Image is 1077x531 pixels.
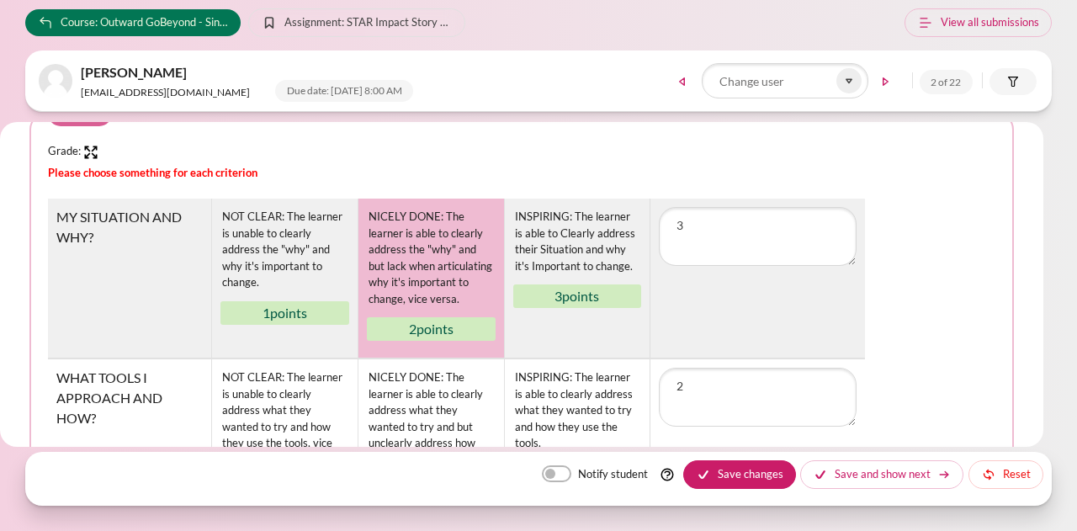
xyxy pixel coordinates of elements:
span: Due date: [DATE] 8:00 AM [275,80,413,102]
div: points [513,284,642,308]
span: Course: Outward GoBeyond - Singapore Market Batch 1 ([DATE]) [61,14,229,31]
label: Notify student [578,465,648,483]
td: Level NICELY DONE: The learner is able to clearly address the &quot;why&quot; and but lack when a... [358,199,504,358]
textarea: Remark for criterion MY SITUATION AND WHY?: 3 [659,207,857,266]
a: Help [656,467,678,482]
span: 2 of 22 [920,70,973,94]
span: 3 [554,288,562,304]
button: Save and show next [800,460,963,489]
td: Level NOT CLEAR: The learner is unable to clearly address the &quot;why&quot; and why it's import... [212,199,358,358]
span: [PERSON_NAME] [39,64,652,80]
label: Grade: [48,144,81,157]
img: Help with Notify student [660,467,675,482]
tr: Levels group [212,199,650,358]
span: 2 [409,321,416,337]
span: Assignment: STAR Impact Story Video Submission [284,14,453,31]
a: Assignment: STAR Impact Story Video Submission [248,8,465,37]
div: NICELY DONE: The learner is able to clearly address the "why" and but lack when articulating why ... [367,207,496,309]
a: View all submissions [905,8,1052,37]
div: INSPIRING: The learner is able to clearly address what they wanted to try and how they use the to... [513,368,642,454]
div: NOT CLEAR: The learner is unable to clearly address the "why" and why it's important to change. [220,207,349,293]
td: Level INSPIRING: The learner is able to Clearly address their Situation and why it's Important to... [504,199,650,358]
td: Criterion MY SITUATION AND WHY? [48,199,211,358]
input: Change user [702,63,868,98]
a: Course: Outward GoBeyond - Singapore Market Batch 1 ([DATE]) [25,9,241,36]
div: NICELY DONE: The learner is able to clearly address what they wanted to try and but unclearly add... [367,368,496,486]
textarea: Remark for criterion WHAT TOOLS I APPROACH AND HOW?: 2 [659,368,857,427]
div: points [220,301,349,325]
span: 1 [263,305,270,321]
button: Reset [968,460,1043,489]
a: [PERSON_NAME] [EMAIL_ADDRESS][DOMAIN_NAME] Due date: [DATE] 8:00 AM [39,64,652,98]
div: points [367,317,496,341]
div: Please choose something for each criterion [48,165,257,182]
small: [EMAIL_ADDRESS][DOMAIN_NAME] [81,86,250,98]
div: NOT CLEAR: The learner is unable to clearly address what they wanted to try and how they use the ... [220,368,349,470]
img: f1 [39,64,72,98]
div: INSPIRING: The learner is able to Clearly address their Situation and why it's Important to change. [513,207,642,276]
a: Zoom in/out of region [82,145,99,157]
button: Save changes [683,460,796,489]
